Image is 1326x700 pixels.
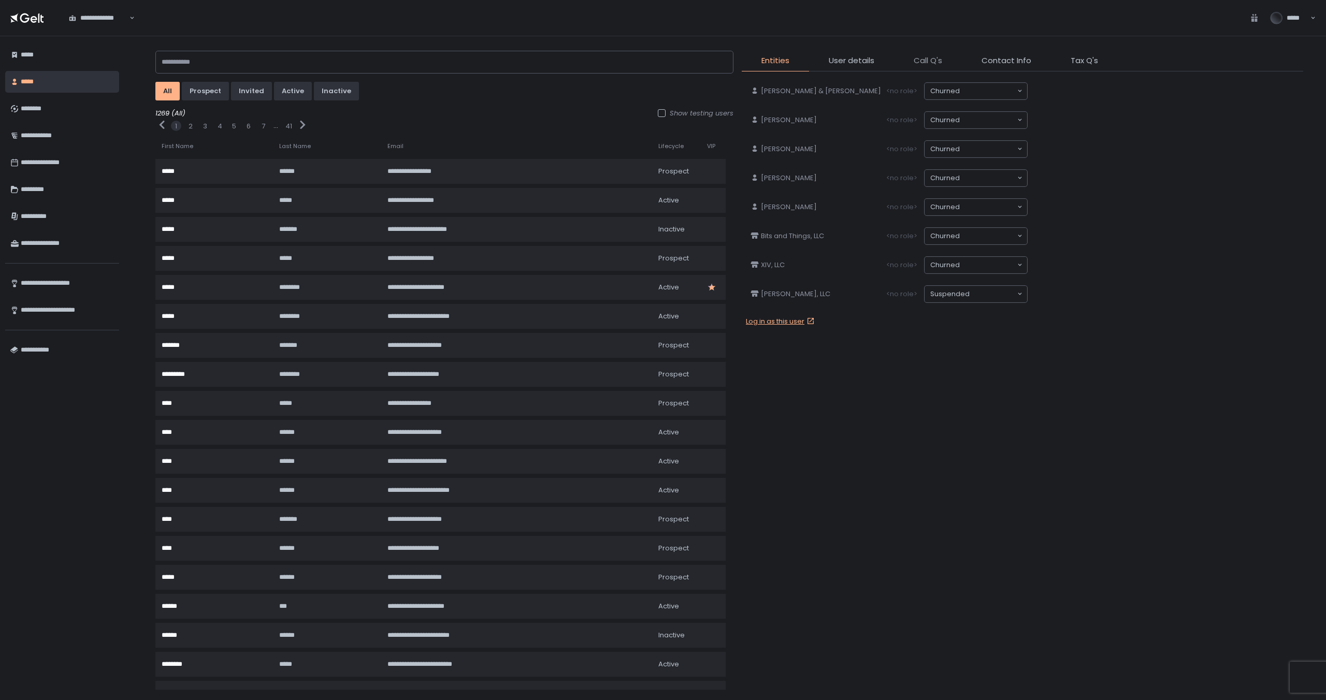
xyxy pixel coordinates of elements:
button: invited [231,82,272,100]
a: [PERSON_NAME], LLC [746,285,834,303]
span: First Name [162,142,193,150]
a: [PERSON_NAME] [746,111,821,129]
div: prospect [190,86,221,96]
span: <no role> [886,289,917,299]
span: suspended [930,289,970,299]
span: <no role> [886,173,917,183]
div: invited [239,86,264,96]
input: Search for option [970,289,1016,299]
button: 5 [232,122,236,131]
div: Search for option [925,141,1027,157]
button: 7 [262,122,265,131]
span: Tax Q's [1071,55,1098,67]
span: active [658,457,679,466]
span: churned [930,260,960,270]
span: [PERSON_NAME] [761,202,817,212]
button: 41 [285,122,292,131]
button: 2 [189,122,193,131]
input: Search for option [960,144,1016,154]
input: Search for option [960,202,1016,212]
span: churned [930,86,960,96]
div: ... [273,121,278,130]
button: prospect [182,82,229,100]
input: Search for option [960,86,1016,96]
span: prospect [658,370,689,379]
span: prospect [658,573,689,582]
span: Call Q's [914,55,942,67]
span: [PERSON_NAME] [761,115,817,125]
div: 1269 (All) [155,109,733,118]
input: Search for option [960,115,1016,125]
button: 3 [203,122,207,131]
span: active [658,689,679,698]
span: prospect [658,399,689,408]
span: active [658,660,679,669]
input: Search for option [960,173,1016,183]
span: Email [387,142,403,150]
div: active [282,86,304,96]
span: User details [829,55,874,67]
span: inactive [658,631,685,640]
span: [PERSON_NAME] [761,173,817,183]
a: Log in as this user [746,317,817,326]
span: active [658,312,679,321]
span: prospect [658,167,689,176]
span: churned [930,231,960,241]
span: churned [930,202,960,212]
div: Search for option [925,170,1027,186]
a: [PERSON_NAME] & [PERSON_NAME] [746,82,885,100]
span: active [658,283,679,292]
span: inactive [658,225,685,234]
a: Bits and Things, LLC [746,227,828,245]
button: active [274,82,312,100]
span: VIP [707,142,715,150]
span: Lifecycle [658,142,684,150]
input: Search for option [960,231,1016,241]
span: prospect [658,544,689,553]
button: inactive [314,82,359,100]
span: active [658,602,679,611]
div: Search for option [925,257,1027,273]
div: inactive [322,86,351,96]
a: XIV, LLC [746,256,789,274]
span: <no role> [886,202,917,212]
span: Bits and Things, LLC [761,231,824,241]
div: Search for option [925,228,1027,244]
span: <no role> [886,144,917,154]
div: 6 [247,122,251,131]
div: Search for option [925,83,1027,99]
span: <no role> [886,115,917,125]
span: [PERSON_NAME], LLC [761,289,830,299]
span: [PERSON_NAME] [761,144,817,154]
button: 1 [175,122,177,131]
span: prospect [658,341,689,350]
span: churned [930,115,960,125]
span: churned [930,144,960,154]
span: active [658,196,679,205]
a: [PERSON_NAME] [746,169,821,187]
span: active [658,486,679,495]
span: [PERSON_NAME] & [PERSON_NAME] [761,86,881,96]
div: Search for option [925,199,1027,215]
span: prospect [658,515,689,524]
div: Search for option [925,112,1027,128]
span: <no role> [886,231,917,241]
span: churned [930,173,960,183]
input: Search for option [960,260,1016,270]
div: Search for option [62,7,135,29]
span: Last Name [279,142,311,150]
button: 4 [218,122,222,131]
span: Contact Info [982,55,1031,67]
a: [PERSON_NAME] [746,198,821,216]
span: <no role> [886,260,917,270]
a: [PERSON_NAME] [746,140,821,158]
div: Search for option [925,286,1027,302]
